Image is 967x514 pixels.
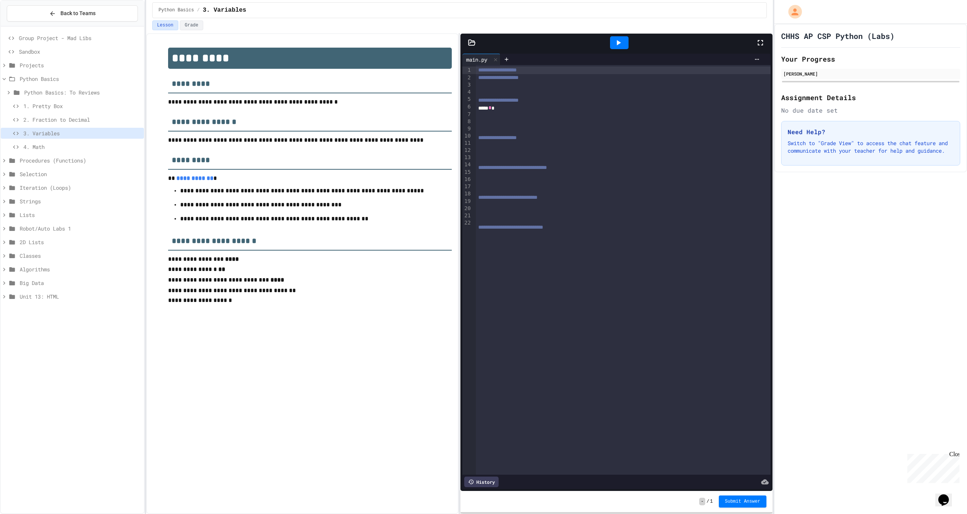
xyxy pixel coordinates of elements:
[24,88,141,96] span: Python Basics: To Reviews
[707,499,709,505] span: /
[781,31,894,41] h1: CHHS AP CSP Python (Labs)
[60,9,96,17] span: Back to Teams
[180,20,203,30] button: Grade
[462,190,472,198] div: 18
[462,205,472,212] div: 20
[462,125,472,132] div: 9
[462,198,472,205] div: 19
[781,54,960,64] h2: Your Progress
[20,238,141,246] span: 2D Lists
[462,132,472,140] div: 10
[699,498,705,505] span: -
[20,61,141,69] span: Projects
[462,176,472,183] div: 16
[783,70,958,77] div: [PERSON_NAME]
[20,75,141,83] span: Python Basics
[462,88,472,96] div: 4
[462,154,472,161] div: 13
[462,74,472,82] div: 2
[20,224,141,232] span: Robot/Auto Labs 1
[462,169,472,176] div: 15
[904,451,959,483] iframe: chat widget
[20,197,141,205] span: Strings
[197,7,199,13] span: /
[464,477,499,487] div: History
[462,81,472,88] div: 3
[19,34,141,42] span: Group Project - Mad Libs
[710,499,713,505] span: 1
[462,54,500,65] div: main.py
[462,183,472,190] div: 17
[20,293,141,300] span: Unit 13: HTML
[23,116,141,124] span: 2. Fraction to Decimal
[780,3,804,20] div: My Account
[23,102,141,110] span: 1. Pretty Box
[462,118,472,125] div: 8
[462,67,472,74] div: 1
[20,252,141,260] span: Classes
[462,219,472,227] div: 22
[781,92,960,103] h2: Assignment Details
[462,161,472,169] div: 14
[462,56,491,63] div: main.py
[20,211,141,219] span: Lists
[159,7,194,13] span: Python Basics
[788,139,954,155] p: Switch to "Grade View" to access the chat feature and communicate with your teacher for help and ...
[20,279,141,287] span: Big Data
[462,212,472,219] div: 21
[23,129,141,137] span: 3. Variables
[719,495,766,508] button: Submit Answer
[462,139,472,147] div: 11
[20,170,141,178] span: Selection
[20,265,141,273] span: Algorithms
[203,6,246,15] span: 3. Variables
[462,111,472,118] div: 7
[19,48,141,56] span: Sandbox
[725,499,760,505] span: Submit Answer
[781,106,960,115] div: No due date set
[462,147,472,154] div: 12
[152,20,178,30] button: Lesson
[7,5,138,22] button: Back to Teams
[23,143,141,151] span: 4. Math
[3,3,52,48] div: Chat with us now!Close
[935,484,959,506] iframe: chat widget
[788,127,954,136] h3: Need Help?
[20,156,141,164] span: Procedures (Functions)
[20,184,141,192] span: Iteration (Loops)
[462,96,472,103] div: 5
[462,103,472,111] div: 6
